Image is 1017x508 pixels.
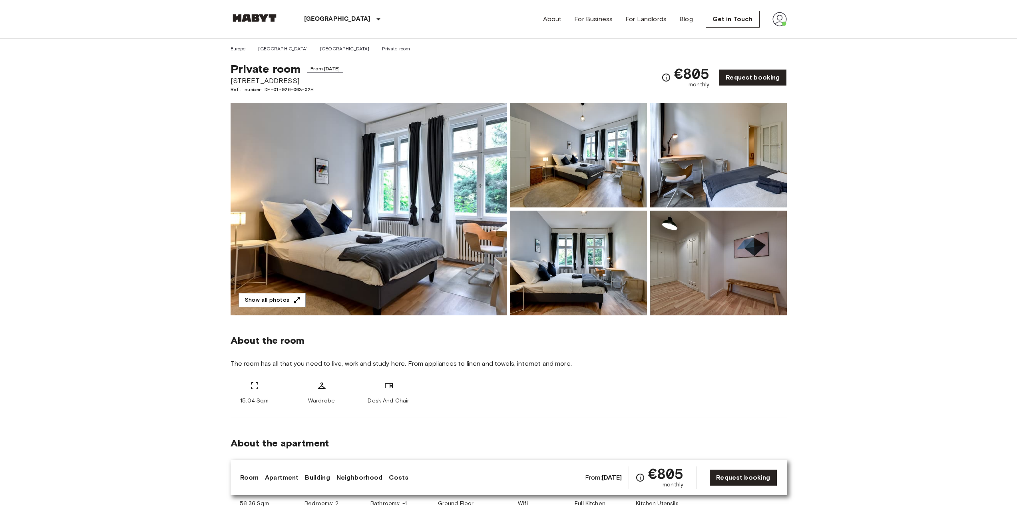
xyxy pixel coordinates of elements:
[389,473,408,482] a: Costs
[304,14,371,24] p: [GEOGRAPHIC_DATA]
[258,45,308,52] a: [GEOGRAPHIC_DATA]
[307,65,343,73] span: From [DATE]
[231,62,301,76] span: Private room
[650,211,787,315] img: Picture of unit DE-01-026-003-02H
[602,474,622,481] b: [DATE]
[305,500,338,508] span: Bedrooms: 2
[239,293,306,308] button: Show all photos
[370,500,407,508] span: Bathrooms: -1
[265,473,299,482] a: Apartment
[518,500,528,508] span: Wifi
[231,359,787,368] span: The room has all that you need to live, work and study here. From appliances to linen and towels,...
[661,73,671,82] svg: Check cost overview for full price breakdown. Please note that discounts apply to new joiners onl...
[650,103,787,207] img: Picture of unit DE-01-026-003-02H
[510,103,647,207] img: Picture of unit DE-01-026-003-02H
[368,397,409,405] span: Desk And Chair
[308,397,335,405] span: Wardrobe
[240,473,259,482] a: Room
[336,473,383,482] a: Neighborhood
[231,335,787,347] span: About the room
[438,500,474,508] span: Ground Floor
[689,81,709,89] span: monthly
[585,473,622,482] span: From:
[625,14,667,24] a: For Landlords
[709,469,777,486] a: Request booking
[574,14,613,24] a: For Business
[231,437,329,449] span: About the apartment
[231,14,279,22] img: Habyt
[231,45,246,52] a: Europe
[772,12,787,26] img: avatar
[510,211,647,315] img: Picture of unit DE-01-026-003-02H
[543,14,562,24] a: About
[674,66,710,81] span: €805
[706,11,760,28] a: Get in Touch
[305,473,330,482] a: Building
[382,45,410,52] a: Private room
[648,466,684,481] span: €805
[231,103,507,315] img: Marketing picture of unit DE-01-026-003-02H
[240,397,268,405] span: 15.04 Sqm
[240,500,269,508] span: 56.36 Sqm
[231,76,343,86] span: [STREET_ADDRESS]
[663,481,683,489] span: monthly
[719,69,786,86] a: Request booking
[575,500,605,508] span: Full Kitchen
[320,45,370,52] a: [GEOGRAPHIC_DATA]
[636,500,678,508] span: Kitchen Utensils
[231,86,343,93] span: Ref. number DE-01-026-003-02H
[635,473,645,482] svg: Check cost overview for full price breakdown. Please note that discounts apply to new joiners onl...
[679,14,693,24] a: Blog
